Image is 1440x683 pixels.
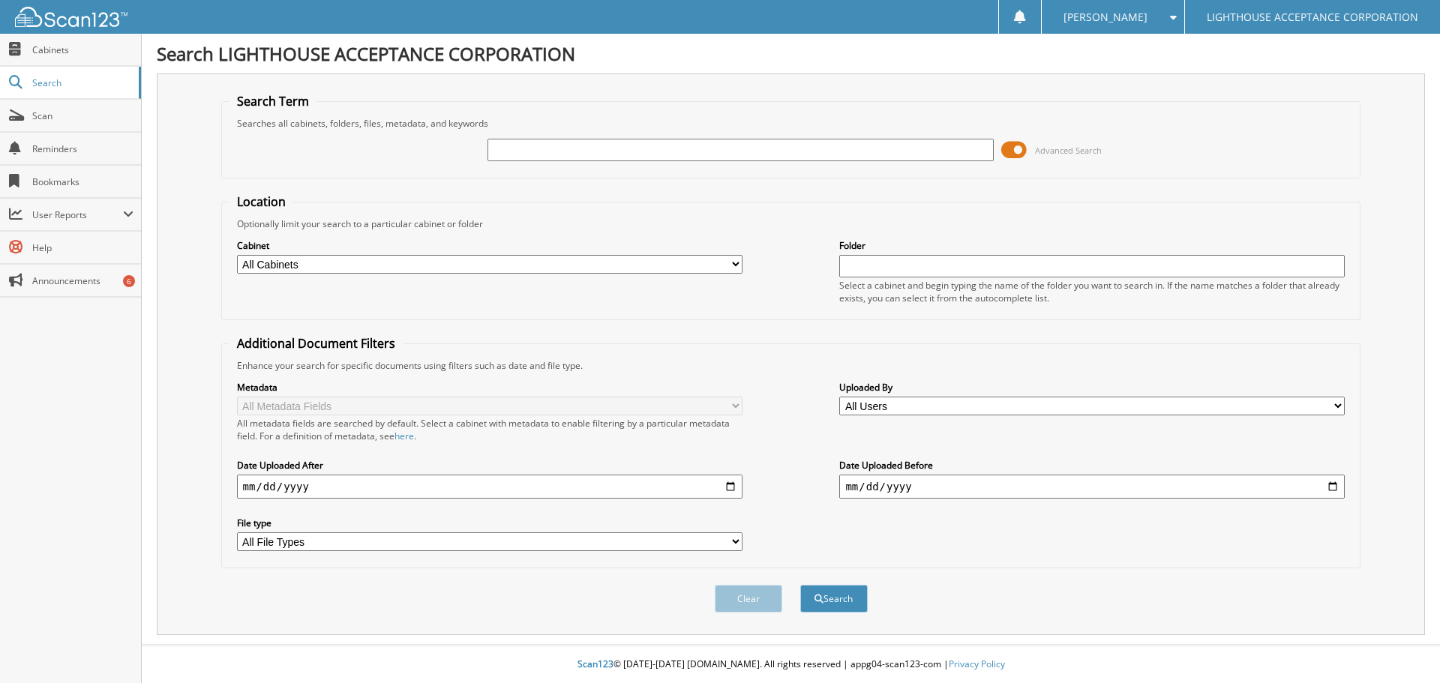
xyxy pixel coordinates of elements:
input: end [839,475,1345,499]
span: Search [32,76,131,89]
div: Searches all cabinets, folders, files, metadata, and keywords [229,117,1353,130]
span: Cabinets [32,43,133,56]
span: [PERSON_NAME] [1063,13,1147,22]
label: Cabinet [237,239,742,252]
legend: Additional Document Filters [229,335,403,352]
span: User Reports [32,208,123,221]
span: Bookmarks [32,175,133,188]
span: Help [32,241,133,254]
span: Reminders [32,142,133,155]
span: Announcements [32,274,133,287]
span: Scan [32,109,133,122]
button: Search [800,585,868,613]
span: Scan123 [577,658,613,670]
div: Optionally limit your search to a particular cabinet or folder [229,217,1353,230]
div: 6 [123,275,135,287]
label: Uploaded By [839,381,1345,394]
label: File type [237,517,742,529]
span: Advanced Search [1035,145,1102,156]
div: All metadata fields are searched by default. Select a cabinet with metadata to enable filtering b... [237,417,742,442]
a: here [394,430,414,442]
legend: Search Term [229,93,316,109]
h1: Search LIGHTHOUSE ACCEPTANCE CORPORATION [157,41,1425,66]
a: Privacy Policy [949,658,1005,670]
label: Folder [839,239,1345,252]
span: LIGHTHOUSE ACCEPTANCE CORPORATION [1207,13,1418,22]
img: scan123-logo-white.svg [15,7,127,27]
div: Select a cabinet and begin typing the name of the folder you want to search in. If the name match... [839,279,1345,304]
div: © [DATE]-[DATE] [DOMAIN_NAME]. All rights reserved | appg04-scan123-com | [142,646,1440,683]
legend: Location [229,193,293,210]
button: Clear [715,585,782,613]
input: start [237,475,742,499]
label: Date Uploaded Before [839,459,1345,472]
label: Metadata [237,381,742,394]
div: Enhance your search for specific documents using filters such as date and file type. [229,359,1353,372]
label: Date Uploaded After [237,459,742,472]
